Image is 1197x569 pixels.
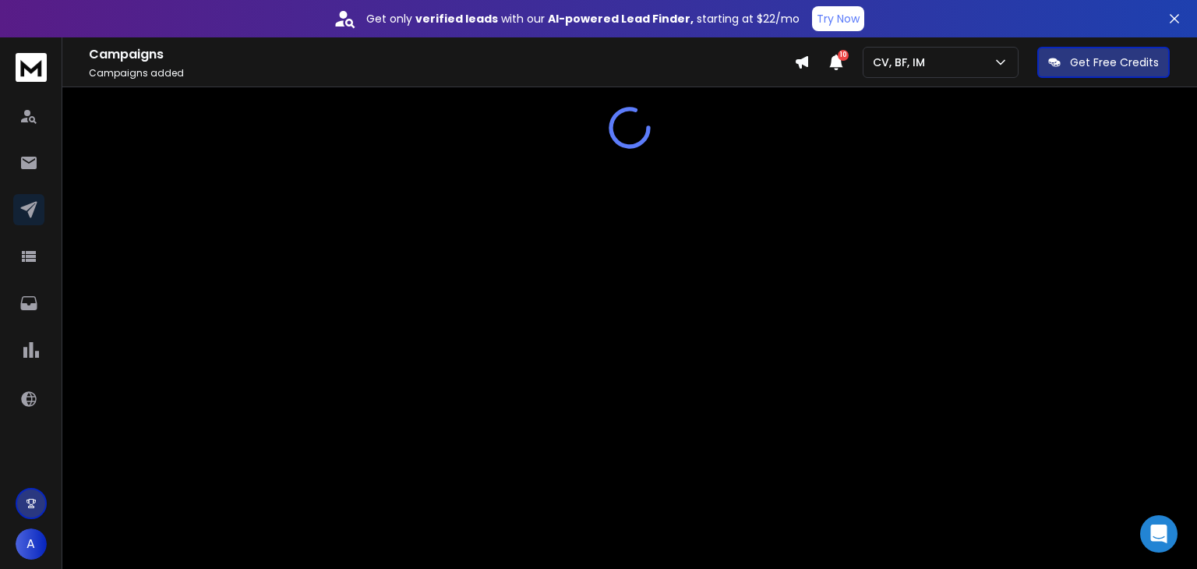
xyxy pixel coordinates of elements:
strong: AI-powered Lead Finder, [548,11,694,27]
button: Get Free Credits [1037,47,1170,78]
p: Get Free Credits [1070,55,1159,70]
div: Open Intercom Messenger [1140,515,1178,553]
p: Try Now [817,11,860,27]
span: 10 [838,50,849,61]
button: Try Now [812,6,864,31]
p: Campaigns added [89,67,794,80]
p: Get only with our starting at $22/mo [366,11,800,27]
h1: Campaigns [89,45,794,64]
strong: verified leads [415,11,498,27]
button: A [16,528,47,560]
p: CV, BF, IM [873,55,931,70]
img: logo [16,53,47,82]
